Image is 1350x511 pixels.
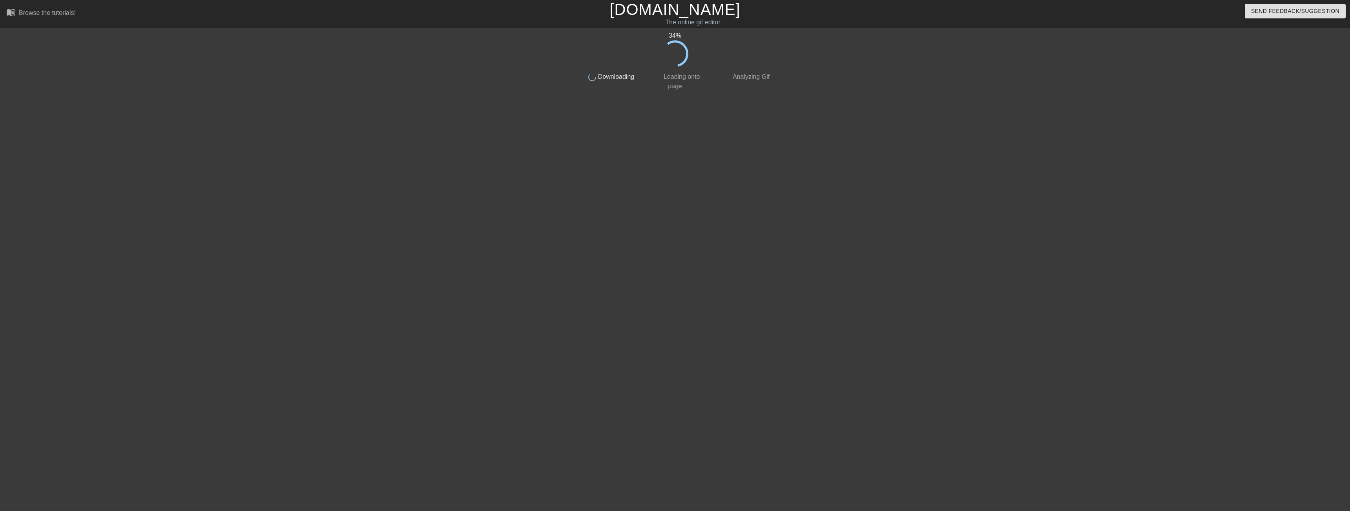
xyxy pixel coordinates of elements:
button: Send Feedback/Suggestion [1245,4,1346,18]
span: Analyzing Gif [731,73,770,80]
a: Browse the tutorials! [6,7,76,20]
div: 34 % [576,31,774,40]
span: Loading onto page [662,73,700,89]
span: Send Feedback/Suggestion [1251,6,1339,16]
div: The online gif editor [454,18,932,27]
span: Downloading [596,73,634,80]
div: Browse the tutorials! [19,9,76,16]
a: [DOMAIN_NAME] [609,1,740,18]
span: menu_book [6,7,16,17]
